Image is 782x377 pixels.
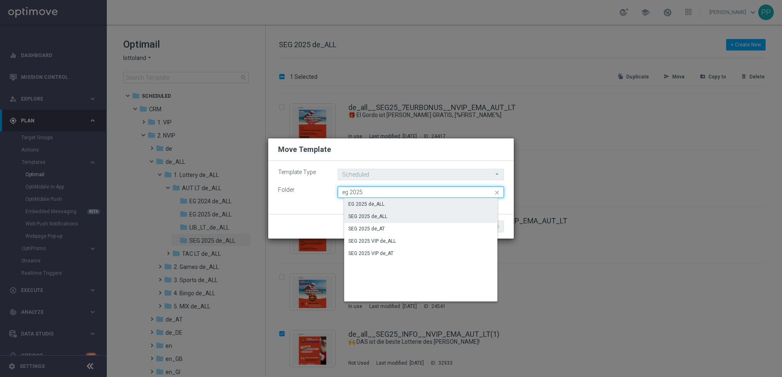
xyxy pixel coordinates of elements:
div: SEG 2025 VIP de_ALL [348,237,396,245]
i: arrow_drop_down [493,169,501,179]
label: Template Type [272,169,331,176]
div: SEG 2025 de_AT [348,225,385,232]
div: Press SPACE to select this row. [344,248,511,260]
div: Press SPACE to select this row. [344,235,511,248]
div: SEG 2025 de_ALL [348,213,387,220]
div: Press SPACE to select this row. [344,223,511,235]
div: SEG 2025 VIP de_AT [348,250,393,257]
div: Press SPACE to select this row. [344,198,511,211]
div: EG 2025 de_ALL [348,200,384,208]
div: Press SPACE to deselect this row. [344,211,511,223]
h2: Move Template [278,145,331,154]
input: Quick find [338,186,504,198]
label: Folder [272,186,331,193]
i: close [493,187,501,198]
